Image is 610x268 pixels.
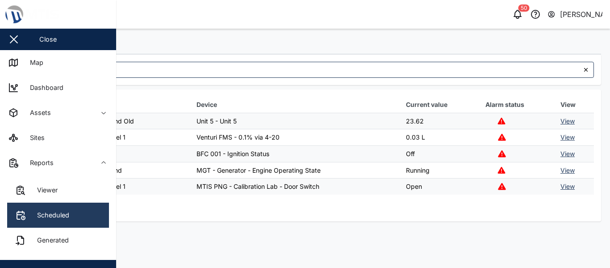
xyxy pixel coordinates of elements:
th: Current value [401,97,481,113]
div: Map [23,58,43,68]
div: Assets [23,108,51,118]
td: Venturi FMS - 0.1% via 4-20 [192,129,401,146]
div: Dashboard [23,83,63,93]
td: Unit 5 - Unit 5 [192,113,401,129]
div: [PERSON_NAME] [560,9,603,20]
div: Viewer [30,185,58,195]
td: BFC 001 - Ignition Status [192,146,401,162]
th: Alarm status [481,97,556,113]
td: MTIS PNG - Fleet [45,146,192,162]
div: Scheduled [30,210,69,220]
a: View [560,166,575,174]
td: Management Compound Old [45,113,192,129]
td: MTIS PNG - Calibration Lab - Door Switch [192,179,401,195]
div: 50 [518,4,530,12]
a: View [560,117,575,125]
td: MTIS PNG - Office Level 1 [45,129,192,146]
th: View [556,97,594,113]
button: [PERSON_NAME] [547,8,603,21]
a: View [560,150,575,157]
div: Close [39,34,57,44]
td: Running [401,162,481,179]
td: Management Compound [45,162,192,179]
td: 0.03 L [401,129,481,146]
td: Open [401,179,481,195]
a: Scheduled [7,203,109,228]
td: MGT - Generator - Engine Operating State [192,162,401,179]
a: Generated [7,228,109,253]
td: MTIS PNG - Office Level 1 [45,179,192,195]
td: 23.62 [401,113,481,129]
input: Choose a site [45,62,594,78]
a: View [560,133,575,141]
img: Main Logo [4,4,121,24]
th: Device [192,97,401,113]
div: Reports [23,158,54,168]
a: View [560,183,575,190]
div: Sites [23,133,45,143]
th: Site [45,97,192,113]
td: Off [401,146,481,162]
a: Viewer [7,178,109,203]
div: Generated [30,235,69,245]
